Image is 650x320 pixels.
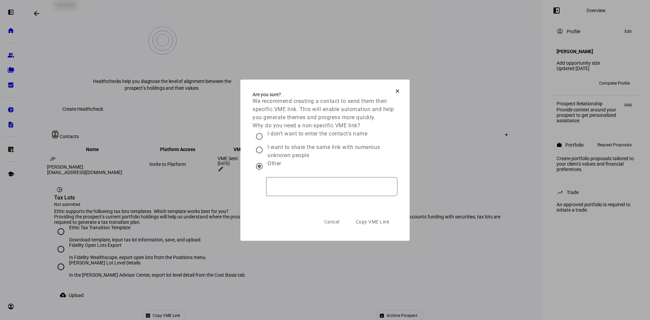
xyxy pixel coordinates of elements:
button: Cancel [316,215,348,229]
button: Copy VME Link [348,215,398,229]
div: Other [267,159,281,168]
div: We recommend creating a contact to send them their specific VME link. This will enable automation... [253,97,397,122]
span: Cancel [324,219,340,225]
span: Copy VME Link [356,219,390,225]
div: Why do you need a non-specific VME link? [253,122,397,130]
mat-icon: clear [394,88,400,94]
div: Are you sure? [253,92,397,97]
div: I want to share the same link with numerous unknown people [267,143,397,159]
div: I don't want to enter the contact's name [267,130,367,138]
